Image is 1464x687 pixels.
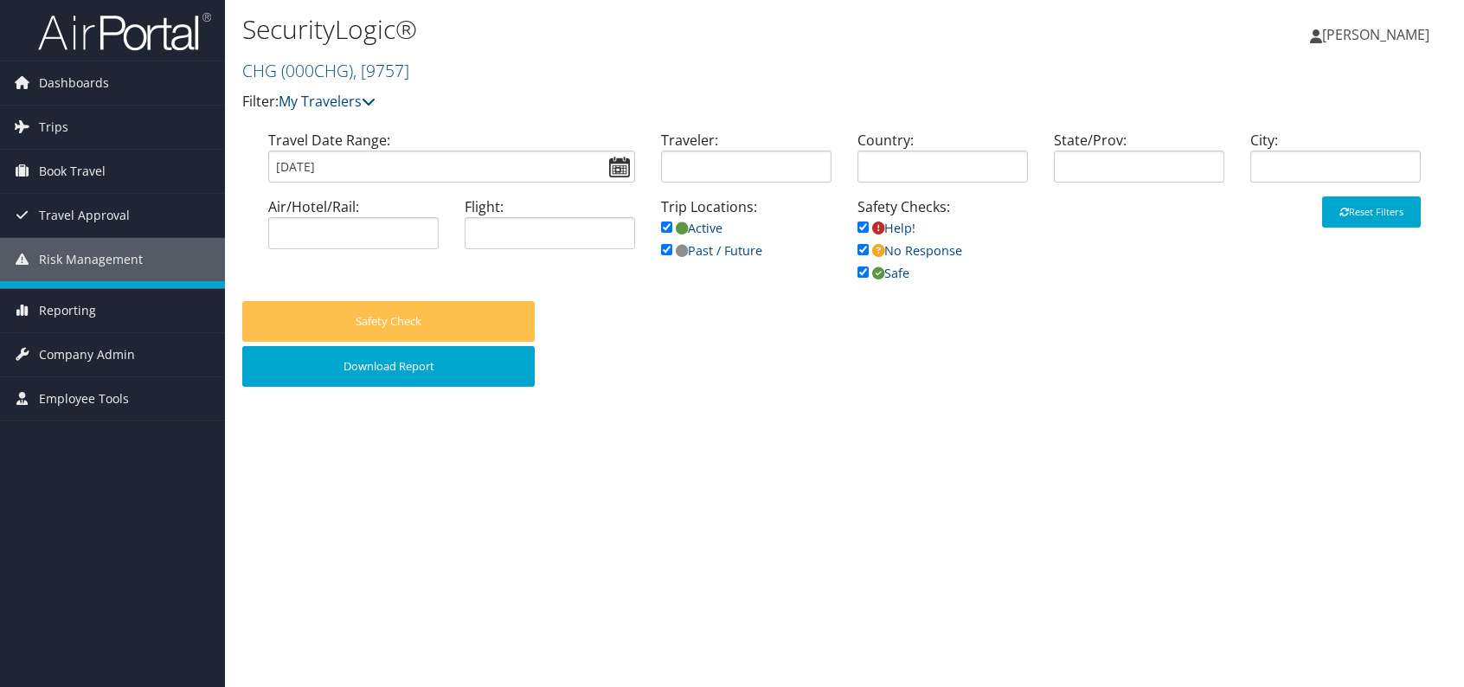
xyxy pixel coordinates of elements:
a: Help! [857,220,915,236]
a: No Response [857,242,962,259]
a: Past / Future [661,242,762,259]
button: Safety Check [242,301,535,342]
span: ( 000CHG ) [281,59,353,82]
div: Traveler: [648,130,844,196]
span: Dashboards [39,61,109,105]
div: Trip Locations: [648,196,844,279]
div: Air/Hotel/Rail: [255,196,452,263]
button: Reset Filters [1322,196,1421,228]
div: Flight: [452,196,648,263]
div: State/Prov: [1041,130,1237,196]
a: [PERSON_NAME] [1310,9,1447,61]
span: Risk Management [39,238,143,281]
span: Travel Approval [39,194,130,237]
h1: SecurityLogic® [242,11,1045,48]
div: Country: [844,130,1041,196]
span: Trips [39,106,68,149]
a: My Travelers [279,92,376,111]
span: Employee Tools [39,377,129,421]
span: [PERSON_NAME] [1322,25,1429,44]
span: , [ 9757 ] [353,59,409,82]
button: Download Report [242,346,535,387]
p: Filter: [242,91,1045,113]
div: Travel Date Range: [255,130,648,196]
div: City: [1237,130,1434,196]
span: Company Admin [39,333,135,376]
a: Active [661,220,722,236]
span: Book Travel [39,150,106,193]
div: Safety Checks: [844,196,1041,301]
a: Safe [857,265,909,281]
a: CHG [242,59,409,82]
img: airportal-logo.png [38,11,211,52]
span: Reporting [39,289,96,332]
